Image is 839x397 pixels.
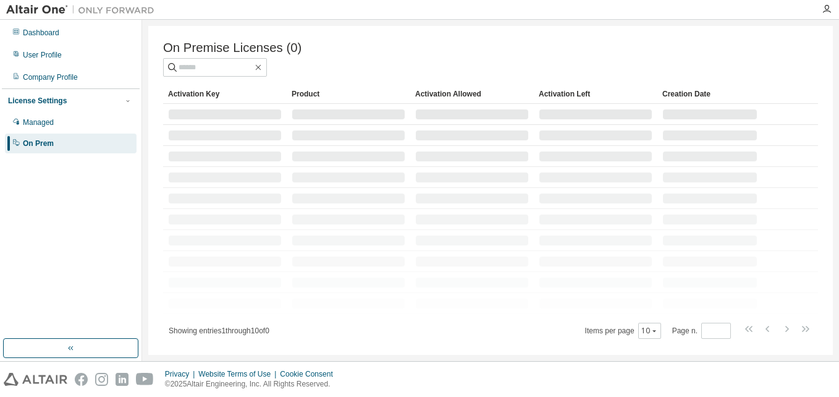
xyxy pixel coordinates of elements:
[415,84,529,104] div: Activation Allowed
[169,327,269,335] span: Showing entries 1 through 10 of 0
[23,50,62,60] div: User Profile
[672,323,731,339] span: Page n.
[23,28,59,38] div: Dashboard
[75,373,88,386] img: facebook.svg
[23,139,54,148] div: On Prem
[198,369,280,379] div: Website Terms of Use
[292,84,405,104] div: Product
[641,326,658,336] button: 10
[23,117,54,127] div: Managed
[662,84,757,104] div: Creation Date
[168,84,282,104] div: Activation Key
[136,373,154,386] img: youtube.svg
[165,369,198,379] div: Privacy
[8,96,67,106] div: License Settings
[116,373,129,386] img: linkedin.svg
[280,369,340,379] div: Cookie Consent
[165,379,340,390] p: © 2025 Altair Engineering, Inc. All Rights Reserved.
[95,373,108,386] img: instagram.svg
[539,84,652,104] div: Activation Left
[4,373,67,386] img: altair_logo.svg
[585,323,661,339] span: Items per page
[6,4,161,16] img: Altair One
[23,72,78,82] div: Company Profile
[163,41,301,55] span: On Premise Licenses (0)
